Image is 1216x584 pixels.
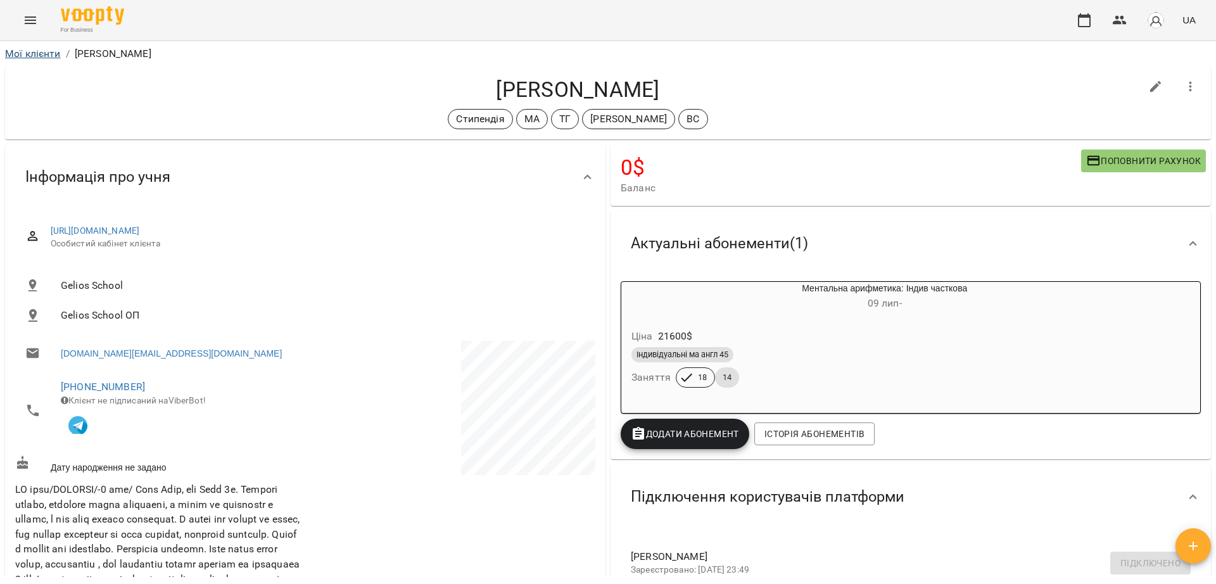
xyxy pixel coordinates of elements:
[611,211,1211,276] div: Актуальні абонементи(1)
[1147,11,1165,29] img: avatar_s.png
[764,426,864,441] span: Історія абонементів
[51,225,140,236] a: [URL][DOMAIN_NAME]
[524,111,540,127] p: МА
[658,329,693,344] p: 21600 $
[631,549,1170,564] span: [PERSON_NAME]
[559,111,571,127] p: ТГ
[1081,149,1206,172] button: Поповнити рахунок
[690,372,714,383] span: 18
[61,308,585,323] span: Gelios School ОП
[61,278,585,293] span: Gelios School
[456,111,504,127] p: Стипендія
[621,155,1081,181] h4: 0 $
[631,349,733,360] span: Індивідуальні ма англ 45
[5,46,1211,61] nav: breadcrumb
[1086,153,1201,168] span: Поповнити рахунок
[715,372,739,383] span: 14
[754,422,875,445] button: Історія абонементів
[621,419,749,449] button: Додати Абонемент
[51,238,585,250] span: Особистий кабінет клієнта
[68,416,87,435] img: Telegram
[61,6,124,25] img: Voopty Logo
[1177,8,1201,32] button: UA
[1182,13,1196,27] span: UA
[621,282,1087,403] button: Ментальна арифметика: Індив часткова09 лип- Ціна21600$Індивідуальні ма англ 45Заняття1814
[631,234,808,253] span: Актуальні абонементи ( 1 )
[448,109,512,129] div: Стипендія
[631,369,671,386] h6: Заняття
[66,46,70,61] li: /
[631,426,739,441] span: Додати Абонемент
[75,46,151,61] p: [PERSON_NAME]
[631,487,904,507] span: Підключення користувачів платформи
[5,48,61,60] a: Мої клієнти
[621,282,682,312] div: Ментальна арифметика: Індив часткова
[61,347,282,360] a: [DOMAIN_NAME][EMAIL_ADDRESS][DOMAIN_NAME]
[61,381,145,393] a: [PHONE_NUMBER]
[5,144,605,210] div: Інформація про учня
[611,464,1211,530] div: Підключення користувачів платформи
[687,111,699,127] p: ВС
[61,407,95,441] button: Клієнт підписаний на VooptyBot
[61,26,124,34] span: For Business
[15,77,1141,103] h4: [PERSON_NAME]
[15,5,46,35] button: Menu
[590,111,667,127] p: [PERSON_NAME]
[551,109,579,129] div: ТГ
[13,453,305,476] div: Дату народження не задано
[25,167,170,187] span: Інформація про учня
[631,564,1170,576] p: Зареєстровано: [DATE] 23:49
[631,327,653,345] h6: Ціна
[682,282,1087,312] div: Ментальна арифметика: Індив часткова
[621,181,1081,196] span: Баланс
[678,109,707,129] div: ВС
[516,109,548,129] div: МА
[868,297,902,309] span: 09 лип -
[61,395,206,405] span: Клієнт не підписаний на ViberBot!
[582,109,675,129] div: [PERSON_NAME]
